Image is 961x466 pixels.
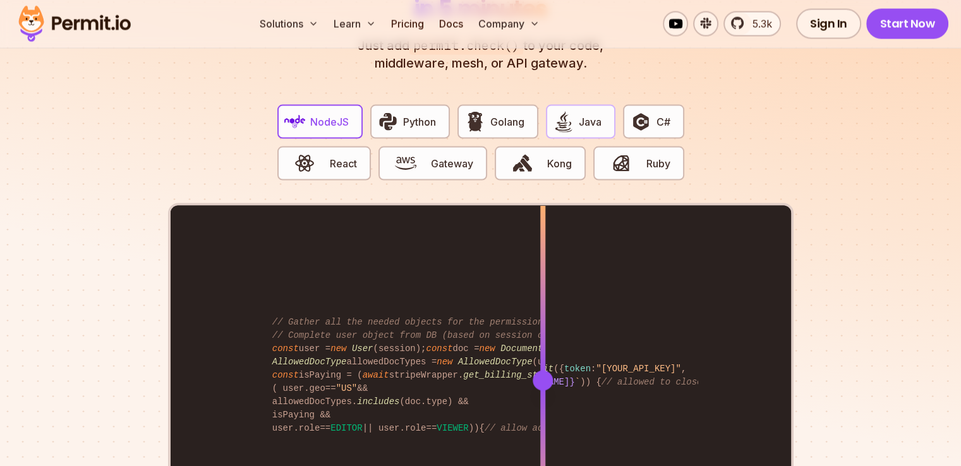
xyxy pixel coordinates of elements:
[426,344,452,354] span: const
[564,364,591,374] span: token
[464,111,486,133] img: Golang
[500,344,543,354] span: Document
[553,111,574,133] img: Java
[547,156,572,171] span: Kong
[272,317,575,327] span: // Gather all the needed objects for the permission check
[490,114,524,129] span: Golang
[284,111,306,133] img: NodeJS
[272,357,347,367] span: AllowedDocType
[426,397,447,407] span: type
[473,11,545,37] button: Company
[437,357,452,367] span: new
[485,423,564,433] span: // allow access
[866,9,949,39] a: Start Now
[330,156,357,171] span: React
[330,423,362,433] span: EDITOR
[463,370,559,380] span: get_billing_status
[329,11,381,37] button: Learn
[512,153,533,174] img: Kong
[405,423,426,433] span: role
[610,153,632,174] img: Ruby
[272,370,299,380] span: const
[386,11,429,37] a: Pricing
[299,423,320,433] span: role
[431,156,473,171] span: Gateway
[272,344,299,354] span: const
[377,111,399,133] img: Python
[579,114,601,129] span: Java
[13,3,136,45] img: Permit logo
[352,344,373,354] span: User
[480,344,495,354] span: new
[458,357,533,367] span: AllowedDocType
[434,11,468,37] a: Docs
[357,397,399,407] span: includes
[255,11,323,37] button: Solutions
[363,370,389,380] span: await
[601,377,734,387] span: // allowed to close issue
[630,111,651,133] img: C#
[745,16,772,32] span: 5.3k
[310,383,325,393] span: geo
[263,306,698,445] code: user = (session); doc = ( , , session. ); allowedDocTypes = (user. ); isPaying = ( stripeWrapper....
[596,364,680,374] span: "[YOUR_API_KEY]"
[656,114,670,129] span: C#
[310,114,349,129] span: NodeJS
[437,423,468,433] span: VIEWER
[646,156,670,171] span: Ruby
[294,153,315,174] img: React
[403,114,436,129] span: Python
[723,11,781,37] a: 5.3k
[395,153,416,174] img: Gateway
[344,37,617,72] p: Just add to your code, middleware, mesh, or API gateway.
[330,344,346,354] span: new
[336,383,358,393] span: "US"
[796,9,861,39] a: Sign In
[272,330,692,340] span: // Complete user object from DB (based on session object, only 3 DB queries...)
